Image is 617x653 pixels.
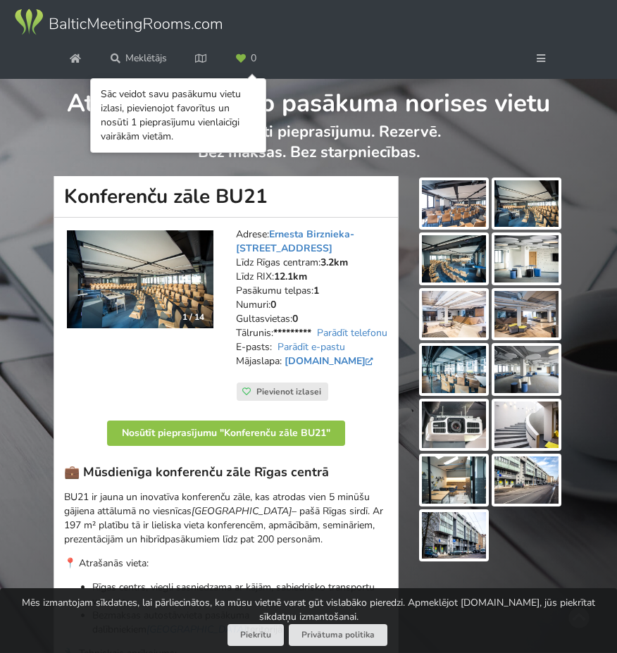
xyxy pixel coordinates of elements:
img: Konferenču zāle BU21 | Rīga | Pasākumu vieta - galerijas bilde [494,180,559,227]
em: [GEOGRAPHIC_DATA] [192,504,292,518]
a: Meklētājs [101,46,176,71]
img: Konferenču zāle | Rīga | Konferenču zāle BU21 [67,230,213,328]
img: Baltic Meeting Rooms [13,8,224,37]
img: Konferenču zāle BU21 | Rīga | Pasākumu vieta - galerijas bilde [422,456,486,503]
strong: 1 [313,284,319,297]
h1: Konferenču zāle BU21 [54,176,399,218]
span: 0 [251,54,256,63]
a: Ernesta Birznieka-[STREET_ADDRESS] [236,228,354,255]
img: Konferenču zāle BU21 | Rīga | Pasākumu vieta - galerijas bilde [422,402,486,448]
a: Parādīt telefonu [317,326,387,340]
a: Konferenču zāle | Rīga | Konferenču zāle BU21 1 / 14 [67,230,213,328]
img: Konferenču zāle BU21 | Rīga | Pasākumu vieta - galerijas bilde [422,346,486,392]
img: Konferenču zāle BU21 | Rīga | Pasākumu vieta - galerijas bilde [494,456,559,503]
strong: 0 [270,298,276,311]
p: 📍 Atrašanās vieta: [64,556,388,571]
p: BU21 ir jauna un inovatīva konferenču zāle, kas atrodas vien 5 minūšu gājiena attālumā no viesnīc... [64,490,388,547]
p: Rīgas centrs, viegli sasniedzama ar kājām, sabiedrisko transportu vai auto [92,580,388,609]
a: Privātuma politika [289,624,387,646]
a: Parādīt e-pastu [278,340,345,354]
img: Konferenču zāle BU21 | Rīga | Pasākumu vieta - galerijas bilde [494,402,559,448]
img: Konferenču zāle BU21 | Rīga | Pasākumu vieta - galerijas bilde [422,512,486,559]
button: Piekrītu [228,624,284,646]
img: Konferenču zāle BU21 | Rīga | Pasākumu vieta - galerijas bilde [494,235,559,282]
address: Adrese: Līdz Rīgas centram: Līdz RIX: Pasākumu telpas: Numuri: Gultasvietas: Tālrunis: E-pasts: M... [236,228,388,383]
h1: Atrodi savu ideālo pasākuma norises vietu [54,79,563,119]
img: Konferenču zāle BU21 | Rīga | Pasākumu vieta - galerijas bilde [494,291,559,337]
img: Konferenču zāle BU21 | Rīga | Pasākumu vieta - galerijas bilde [422,291,486,337]
h3: 💼 Mūsdienīga konferenču zāle Rīgas centrā [64,464,388,480]
div: Sāc veidot savu pasākumu vietu izlasi, pievienojot favorītus un nosūti 1 pieprasījumu vienlaicīgi... [101,87,256,144]
button: Nosūtīt pieprasījumu "Konferenču zāle BU21" [107,421,345,446]
img: Konferenču zāle BU21 | Rīga | Pasākumu vieta - galerijas bilde [422,235,486,282]
img: Konferenču zāle BU21 | Rīga | Pasākumu vieta - galerijas bilde [494,346,559,392]
strong: 12.1km [274,270,307,283]
span: Pievienot izlasei [256,386,321,397]
strong: 3.2km [320,256,348,269]
p: Atlasi. Nosūti pieprasījumu. Rezervē. Bez maksas. Bez starpniecības. [54,122,563,175]
strong: 0 [292,312,298,325]
a: [DOMAIN_NAME] [285,354,377,368]
img: Konferenču zāle BU21 | Rīga | Pasākumu vieta - galerijas bilde [422,180,486,227]
div: 1 / 14 [174,306,213,328]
